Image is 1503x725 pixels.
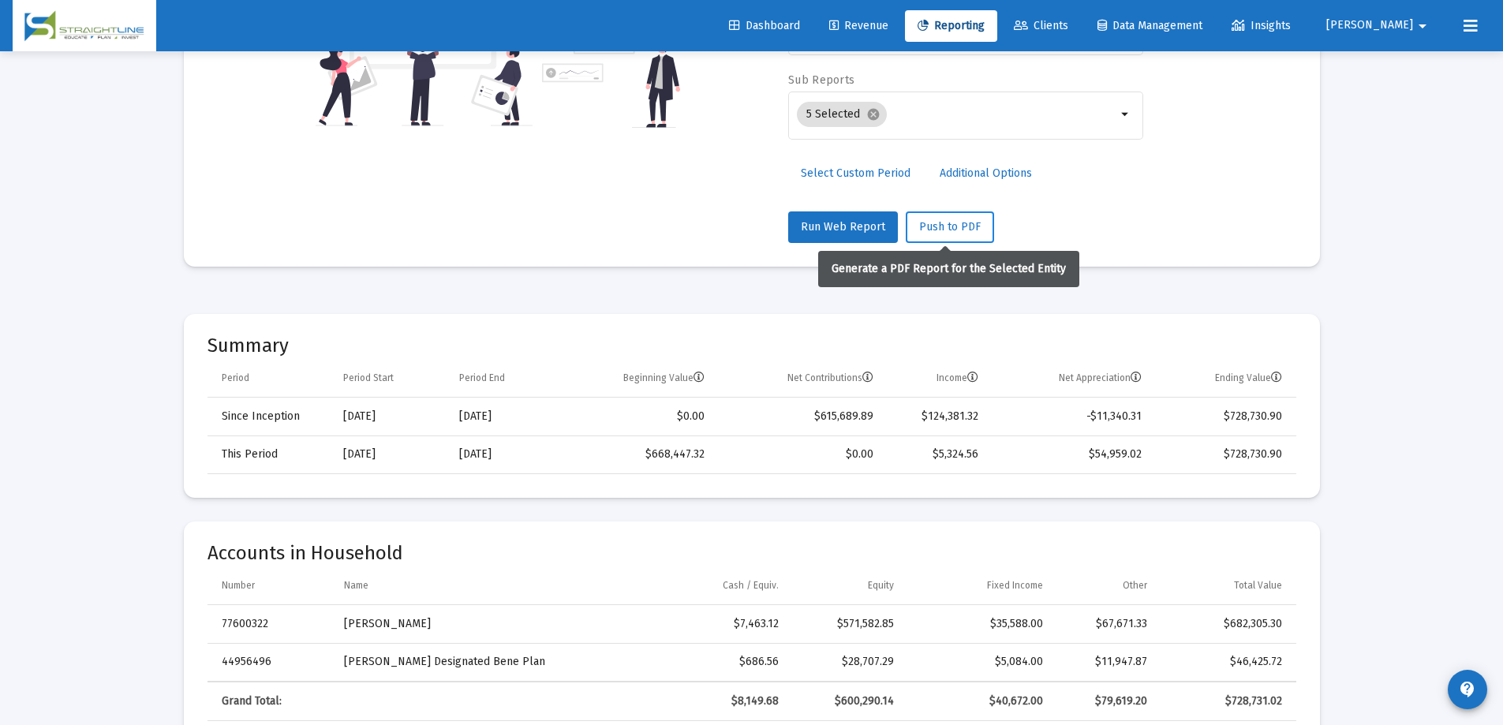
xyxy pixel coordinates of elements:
[829,19,888,32] span: Revenue
[1014,19,1068,32] span: Clients
[208,338,1296,353] mat-card-title: Summary
[208,360,1296,474] div: Data grid
[459,447,547,462] div: [DATE]
[1097,19,1202,32] span: Data Management
[866,107,880,121] mat-icon: cancel
[797,99,1116,130] mat-chip-list: Selection
[1169,654,1281,670] div: $46,425.72
[916,616,1043,632] div: $35,588.00
[801,616,894,632] div: $571,582.85
[788,73,854,87] label: Sub Reports
[884,435,989,473] td: $5,324.56
[1054,567,1158,605] td: Column Other
[222,372,249,384] div: Period
[333,567,643,605] td: Column Name
[884,360,989,398] td: Column Income
[654,654,780,670] div: $686.56
[801,166,910,180] span: Select Custom Period
[344,579,368,592] div: Name
[790,567,905,605] td: Column Equity
[1307,9,1451,41] button: [PERSON_NAME]
[343,372,394,384] div: Period Start
[1153,398,1295,435] td: $728,730.90
[1001,10,1081,42] a: Clients
[987,579,1043,592] div: Fixed Income
[654,616,780,632] div: $7,463.12
[222,579,255,592] div: Number
[1153,360,1295,398] td: Column Ending Value
[208,643,333,681] td: 44956496
[723,579,779,592] div: Cash / Equiv.
[1153,435,1295,473] td: $728,730.90
[905,567,1054,605] td: Column Fixed Income
[817,10,901,42] a: Revenue
[343,409,437,424] div: [DATE]
[918,19,985,32] span: Reporting
[1085,10,1215,42] a: Data Management
[989,360,1153,398] td: Column Net Appreciation
[1215,372,1282,384] div: Ending Value
[208,435,332,473] td: This Period
[884,398,989,435] td: $124,381.32
[459,409,547,424] div: [DATE]
[787,372,873,384] div: Net Contributions
[654,693,780,709] div: $8,149.68
[989,398,1153,435] td: -$11,340.31
[1059,372,1142,384] div: Net Appreciation
[937,372,978,384] div: Income
[208,360,332,398] td: Column Period
[801,693,894,709] div: $600,290.14
[333,643,643,681] td: [PERSON_NAME] Designated Bene Plan
[1123,579,1147,592] div: Other
[797,102,887,127] mat-chip: 5 Selected
[1169,693,1281,709] div: $728,731.02
[801,654,894,670] div: $28,707.29
[1065,654,1147,670] div: $11,947.87
[208,567,1296,721] div: Data grid
[919,220,981,234] span: Push to PDF
[1232,19,1291,32] span: Insights
[1219,10,1303,42] a: Insights
[1413,10,1432,42] mat-icon: arrow_drop_down
[1116,105,1135,124] mat-icon: arrow_drop_down
[333,605,643,643] td: [PERSON_NAME]
[558,360,716,398] td: Column Beginning Value
[1065,693,1147,709] div: $79,619.20
[459,372,505,384] div: Period End
[716,360,884,398] td: Column Net Contributions
[448,360,558,398] td: Column Period End
[24,10,144,42] img: Dashboard
[801,220,885,234] span: Run Web Report
[916,693,1043,709] div: $40,672.00
[788,211,898,243] button: Run Web Report
[1158,567,1295,605] td: Column Total Value
[906,211,994,243] button: Push to PDF
[868,579,894,592] div: Equity
[643,567,791,605] td: Column Cash / Equiv.
[716,10,813,42] a: Dashboard
[940,166,1032,180] span: Additional Options
[716,398,884,435] td: $615,689.89
[222,693,322,709] div: Grand Total:
[542,7,680,128] img: reporting-alt
[1065,616,1147,632] div: $67,671.33
[729,19,800,32] span: Dashboard
[558,398,716,435] td: $0.00
[208,567,333,605] td: Column Number
[332,360,448,398] td: Column Period Start
[989,435,1153,473] td: $54,959.02
[208,545,1296,561] mat-card-title: Accounts in Household
[1234,579,1282,592] div: Total Value
[558,435,716,473] td: $668,447.32
[1169,616,1281,632] div: $682,305.30
[916,654,1043,670] div: $5,084.00
[343,447,437,462] div: [DATE]
[905,10,997,42] a: Reporting
[208,605,333,643] td: 77600322
[208,398,332,435] td: Since Inception
[1326,19,1413,32] span: [PERSON_NAME]
[623,372,705,384] div: Beginning Value
[1458,680,1477,699] mat-icon: contact_support
[716,435,884,473] td: $0.00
